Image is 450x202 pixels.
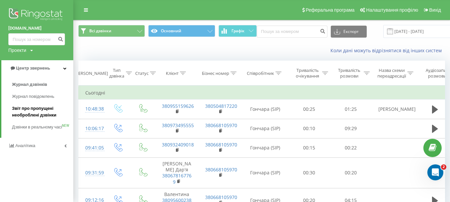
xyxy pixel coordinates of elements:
[8,33,65,45] input: Пошук за номером
[257,26,327,38] input: Пошук за номером
[205,194,237,200] a: 380668105970
[294,68,320,79] div: Тривалість очікування
[16,66,50,71] span: Центр звернень
[288,100,330,119] td: 00:25
[441,164,446,170] span: 2
[288,157,330,188] td: 00:30
[15,143,35,148] span: Аналiтика
[89,28,111,34] span: Всі дзвінки
[155,157,199,188] td: [PERSON_NAME] Дар'я
[242,100,288,119] td: Гончара (SIP)
[427,164,443,180] iframe: Intercom live chat
[377,68,406,79] div: Назва схеми переадресації
[246,71,274,76] div: Співробітник
[219,25,257,37] button: Графік
[1,60,73,76] a: Центр звернень
[330,100,372,119] td: 01:25
[162,103,194,109] a: 380955159626
[429,7,441,13] span: Вихід
[85,166,99,179] div: 09:31:59
[205,141,237,148] a: 380668105970
[109,68,124,79] div: Тип дзвінка
[12,79,73,91] a: Журнал дзвінків
[85,102,99,115] div: 10:48:38
[166,71,178,76] div: Клієнт
[162,141,194,148] a: 380932409018
[205,166,237,173] a: 380668105970
[330,138,372,157] td: 00:22
[205,122,237,128] a: 380668105970
[135,71,148,76] div: Статус
[85,141,99,154] div: 09:41:05
[12,81,47,88] span: Журнал дзвінків
[331,26,367,38] button: Експорт
[231,29,244,33] span: Графік
[74,71,108,76] div: [PERSON_NAME]
[330,119,372,138] td: 09:29
[12,105,70,118] span: Звіт про пропущені необроблені дзвінки
[162,172,192,185] a: 380678167769
[8,25,65,32] a: [DOMAIN_NAME]
[162,122,194,128] a: 380973495555
[330,157,372,188] td: 00:20
[288,119,330,138] td: 00:10
[242,119,288,138] td: Гончара (SIP)
[205,103,237,109] a: 380504817220
[85,122,99,135] div: 10:06:17
[12,124,62,130] span: Дзвінки в реальному часі
[12,91,73,102] a: Журнал повідомлень
[12,93,54,100] span: Журнал повідомлень
[242,157,288,188] td: Гончара (SIP)
[202,71,229,76] div: Бізнес номер
[78,25,145,37] button: Всі дзвінки
[8,7,65,23] img: Ringostat logo
[288,138,330,157] td: 00:15
[12,121,73,133] a: Дзвінки в реальному часіNEW
[306,7,355,13] span: Реферальна програма
[336,68,362,79] div: Тривалість розмови
[366,7,418,13] span: Налаштування профілю
[12,102,73,121] a: Звіт про пропущені необроблені дзвінки
[148,25,215,37] button: Основний
[372,100,415,119] td: [PERSON_NAME]
[8,47,26,54] div: Проекти
[242,138,288,157] td: Гончара (SIP)
[330,47,445,54] a: Коли дані можуть відрізнятися вiд інших систем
